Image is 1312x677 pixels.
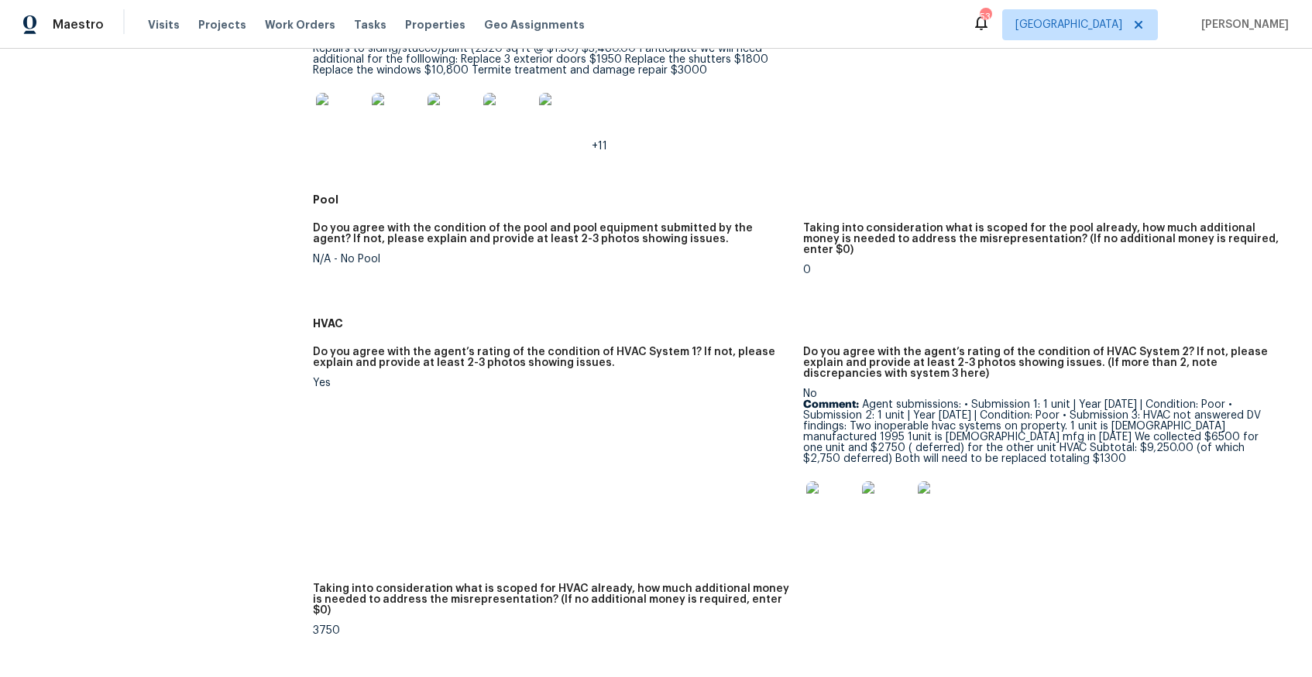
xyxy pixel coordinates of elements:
[265,17,335,32] span: Work Orders
[313,347,791,368] h5: Do you agree with the agent’s rating of the condition of HVAC System 1? If not, please explain an...
[405,17,465,32] span: Properties
[484,17,585,32] span: Geo Assignments
[803,388,1281,540] div: No
[803,399,1281,464] p: Agent submissions: • Submission 1: 1 unit | Year [DATE] | Condition: Poor • Submission 2: 1 unit ...
[592,141,607,152] span: +11
[1015,17,1122,32] span: [GEOGRAPHIC_DATA]
[313,583,791,616] h5: Taking into consideration what is scoped for HVAC already, how much additional money is needed to...
[803,399,859,410] b: Comment:
[148,17,180,32] span: Visits
[980,9,991,25] div: 53
[313,625,791,636] div: 3750
[803,265,1281,275] div: 0
[313,378,791,388] div: Yes
[313,316,1293,331] h5: HVAC
[803,223,1281,255] h5: Taking into consideration what is scoped for the pool already, how much additional money is neede...
[313,254,791,265] div: N/A - No Pool
[198,17,246,32] span: Projects
[313,223,791,244] h5: Do you agree with the condition of the pool and pool equipment submitted by the agent? If not, pl...
[313,192,1293,207] h5: Pool
[803,347,1281,379] h5: Do you agree with the agent’s rating of the condition of HVAC System 2? If not, please explain an...
[53,17,104,32] span: Maestro
[354,19,386,30] span: Tasks
[1195,17,1289,32] span: [PERSON_NAME]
